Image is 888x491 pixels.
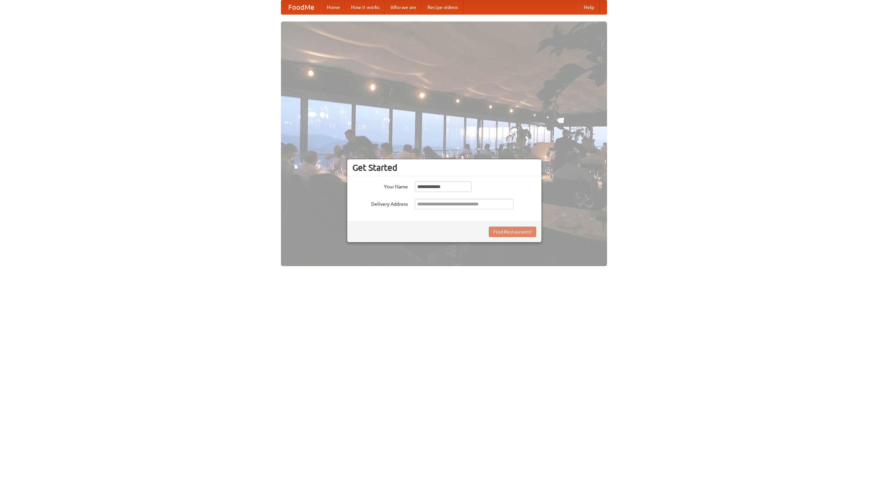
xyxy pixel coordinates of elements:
a: How it works [345,0,385,14]
a: FoodMe [281,0,321,14]
a: Home [321,0,345,14]
h3: Get Started [352,162,536,173]
button: Find Restaurants! [489,227,536,237]
a: Help [578,0,600,14]
label: Your Name [352,181,408,190]
a: Recipe videos [422,0,463,14]
a: Who we are [385,0,422,14]
label: Delivery Address [352,199,408,208]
